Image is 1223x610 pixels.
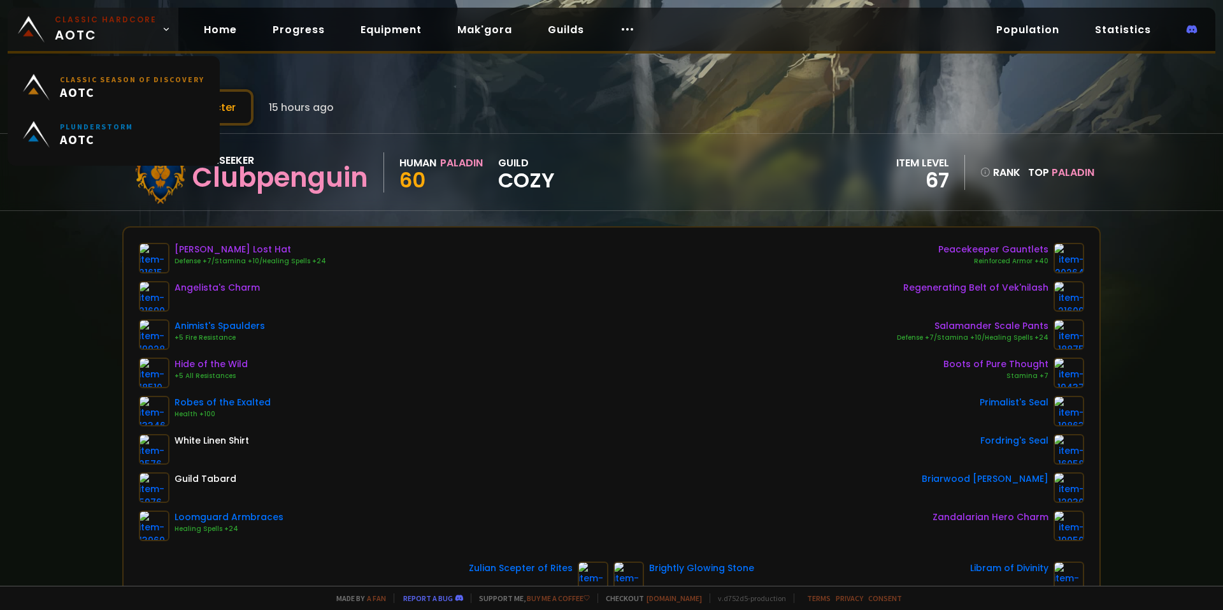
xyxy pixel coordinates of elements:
span: Cozy [498,171,555,190]
div: Peacekeeper Gauntlets [938,243,1048,256]
div: item level [896,155,949,171]
a: Mak'gora [447,17,522,43]
div: 67 [896,171,949,190]
a: [DOMAIN_NAME] [647,593,702,603]
img: item-22713 [578,562,608,592]
span: Paladin [1052,165,1094,180]
span: v. d752d5 - production [710,593,786,603]
div: +5 All Resistances [175,371,248,381]
div: [PERSON_NAME] Lost Hat [175,243,326,256]
img: item-13346 [139,396,169,426]
img: item-16058 [1054,434,1084,465]
span: Support me, [471,593,590,603]
div: Stamina +7 [943,371,1048,381]
div: Guild Tabard [175,472,236,486]
img: item-23201 [1054,562,1084,592]
div: Regenerating Belt of Vek'nilash [903,281,1048,294]
a: Report a bug [403,593,453,603]
div: Brightly Glowing Stone [649,562,754,575]
a: Terms [807,593,831,603]
a: Privacy [836,593,863,603]
div: Angelista's Charm [175,281,260,294]
div: guild [498,155,555,190]
div: Defense +7/Stamina +10/Healing Spells +24 [897,333,1048,343]
a: Equipment [350,17,432,43]
img: item-21609 [1054,281,1084,312]
a: a fan [367,593,386,603]
div: Reinforced Armor +40 [938,256,1048,266]
div: White Linen Shirt [175,434,249,447]
img: item-19928 [139,319,169,350]
a: Classic HardcoreAOTC [8,8,178,51]
span: AOTC [60,131,133,147]
img: item-19950 [1054,511,1084,541]
img: item-18875 [1054,319,1084,350]
div: +5 Fire Resistance [175,333,265,343]
div: Zulian Scepter of Rites [469,562,573,575]
div: Defense +7/Stamina +10/Healing Spells +24 [175,256,326,266]
a: Buy me a coffee [527,593,590,603]
a: Progress [262,17,335,43]
small: Classic Hardcore [55,14,157,25]
a: PlunderstormAOTC [15,111,212,158]
div: Clubpenguin [192,168,368,187]
span: Checkout [597,593,702,603]
img: item-19863 [1054,396,1084,426]
div: rank [980,164,1020,180]
span: AOTC [60,84,204,100]
a: Statistics [1085,17,1161,43]
img: item-18523 [613,562,644,592]
img: item-12930 [1054,472,1084,503]
div: Hide of the Wild [175,358,248,371]
img: item-21690 [139,281,169,312]
span: 15 hours ago [269,99,334,115]
div: Healing Spells +24 [175,524,283,534]
img: item-20264 [1054,243,1084,273]
div: Primalist's Seal [980,396,1048,409]
div: Salamander Scale Pants [897,319,1048,333]
span: AOTC [55,14,157,45]
div: Briarwood [PERSON_NAME] [922,472,1048,486]
a: Consent [868,593,902,603]
a: Guilds [538,17,594,43]
div: Fordring's Seal [980,434,1048,447]
a: Population [986,17,1069,43]
img: item-21615 [139,243,169,273]
img: item-5976 [139,472,169,503]
small: Plunderstorm [60,122,133,131]
span: 60 [399,166,426,194]
img: item-18510 [139,358,169,388]
img: item-13969 [139,511,169,541]
div: Health +100 [175,409,271,419]
a: Home [194,17,247,43]
div: Boots of Pure Thought [943,358,1048,371]
div: Loomguard Armbraces [175,511,283,524]
div: Libram of Divinity [970,562,1048,575]
div: Robes of the Exalted [175,396,271,409]
div: Soulseeker [192,152,368,168]
div: Paladin [440,155,483,171]
img: item-19437 [1054,358,1084,388]
span: Made by [329,593,386,603]
div: Human [399,155,436,171]
div: Zandalarian Hero Charm [933,511,1048,524]
div: Top [1028,164,1094,180]
img: item-2576 [139,434,169,465]
div: Animist's Spaulders [175,319,265,333]
small: Classic Season of Discovery [60,75,204,84]
a: Classic Season of DiscoveryAOTC [15,64,212,111]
